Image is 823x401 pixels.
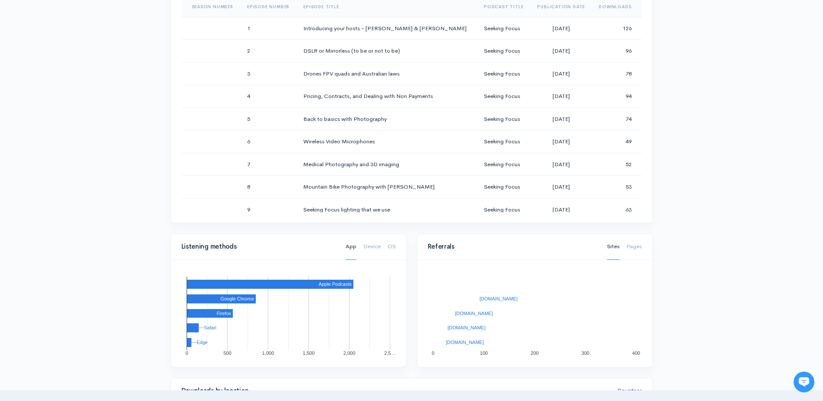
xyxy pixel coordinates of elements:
td: 94 [592,85,642,108]
td: Mountain Bike Photography with [PERSON_NAME] [296,176,477,199]
td: Seeking Focus [477,40,530,63]
td: [DATE] [530,198,592,221]
td: 96 [592,40,642,63]
input: Search articles [25,162,154,180]
button: New conversation [13,114,159,132]
td: Seeking Focus [477,85,530,108]
td: Drones FPV quads and Australian laws [296,62,477,85]
td: 74 [592,107,642,130]
text: 500 [223,350,231,356]
text: 100 [480,350,487,356]
iframe: gist-messenger-bubble-iframe [794,372,814,392]
td: 9 [240,198,296,221]
td: Back to basics with Photography [296,107,477,130]
text: 2,5… [384,350,395,356]
td: Seeking Focus [477,17,530,40]
td: 5 [240,107,296,130]
a: OS [388,234,396,260]
td: 53 [592,176,642,199]
h2: Just let us know if you need anything and we'll be happy to help! 🙂 [13,57,160,99]
td: Wireless Video Microphones [296,130,477,153]
text: [DOMAIN_NAME] [455,311,493,316]
td: 3 [240,62,296,85]
td: Pricing, Contracts, and Dealing with Non Payments [296,85,477,108]
text: Edge [197,340,208,345]
text: [DOMAIN_NAME] [480,296,518,301]
td: 2 [240,40,296,63]
p: Find an answer quickly [12,148,161,158]
td: Seeking Focus [477,153,530,176]
td: [DATE] [530,62,592,85]
td: 78 [592,62,642,85]
text: 1,000 [262,350,274,356]
td: Seeking Focus [477,62,530,85]
h4: Downloads by location [181,387,607,395]
td: Seeking Focus [477,130,530,153]
td: 6 [240,130,296,153]
td: 4 [240,85,296,108]
h1: Hi 👋 [13,42,160,56]
td: 52 [592,153,642,176]
td: [DATE] [530,107,592,130]
a: Sites [607,234,620,260]
a: App [346,234,356,260]
td: Seeking Focus [477,176,530,199]
text: Firefox [216,311,231,316]
text: Apple Podcasts [318,281,352,287]
text: [DOMAIN_NAME] [446,340,484,345]
h4: Listening methods [181,243,335,250]
a: Device [363,234,381,260]
td: 8 [240,176,296,199]
a: Pages [626,234,642,260]
text: Safari [204,325,216,330]
td: [DATE] [530,17,592,40]
td: Seeking Focus [477,107,530,130]
text: 0 [185,350,188,356]
td: 49 [592,130,642,153]
text: 300 [581,350,589,356]
text: Google Chrome [220,296,254,301]
text: 1,500 [302,350,315,356]
td: Medical Photography and 3D imaging [296,153,477,176]
text: 0 [432,350,434,356]
text: [DOMAIN_NAME] [592,281,630,287]
text: [DOMAIN_NAME] [448,325,486,330]
td: [DATE] [530,130,592,153]
svg: A chart. [181,270,396,357]
span: New conversation [56,120,104,126]
td: [DATE] [530,153,592,176]
td: Seeking Focus [477,198,530,221]
td: 63 [592,198,642,221]
td: 1 [240,17,296,40]
text: 200 [531,350,538,356]
td: 7 [240,153,296,176]
td: Seeking Focus lighting that we use [296,198,477,221]
text: 2,000 [343,350,355,356]
td: [DATE] [530,85,592,108]
text: 400 [632,350,640,356]
td: [DATE] [530,176,592,199]
td: [DATE] [530,40,592,63]
td: 126 [592,17,642,40]
h4: Referrals [428,243,597,250]
td: Introducing your hosts - [PERSON_NAME] & [PERSON_NAME] [296,17,477,40]
td: DSLR or Mirrorless (to be or not to be) [296,40,477,63]
svg: A chart. [428,270,642,357]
